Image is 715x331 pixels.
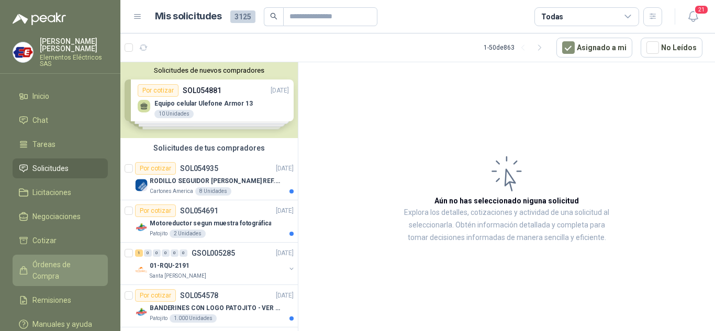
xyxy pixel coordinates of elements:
span: 3125 [230,10,255,23]
a: 1 0 0 0 0 0 GSOL005285[DATE] Company Logo01-RQU-2191Santa [PERSON_NAME] [135,247,296,280]
span: Manuales y ayuda [32,318,92,330]
span: Chat [32,115,48,126]
p: SOL054691 [180,207,218,214]
p: Motoreductor segun muestra fotográfica [150,219,271,229]
div: 1.000 Unidades [170,314,217,323]
p: SOL054935 [180,165,218,172]
span: search [270,13,277,20]
p: RODILLO SEGUIDOR [PERSON_NAME] REF. NATV-17-PPA [PERSON_NAME] [150,176,280,186]
button: Solicitudes de nuevos compradores [125,66,294,74]
a: Licitaciones [13,182,108,202]
div: 2 Unidades [170,230,206,238]
span: Tareas [32,139,55,150]
div: 0 [162,249,170,257]
span: Cotizar [32,235,57,246]
div: 0 [144,249,152,257]
a: Cotizar [13,231,108,250]
div: Todas [541,11,563,22]
div: 1 [135,249,143,257]
p: 01-RQU-2191 [150,261,189,271]
img: Company Logo [135,179,148,191]
p: SOL054578 [180,292,218,299]
div: Por cotizar [135,204,176,217]
button: No Leídos [641,38,702,58]
p: GSOL005285 [192,249,235,257]
a: Solicitudes [13,158,108,178]
div: Solicitudes de tus compradores [120,138,298,158]
button: 21 [684,7,702,26]
div: Por cotizar [135,289,176,302]
p: Elementos Eléctricos SAS [40,54,108,67]
p: Patojito [150,230,167,238]
span: Negociaciones [32,211,81,222]
a: Por cotizarSOL054691[DATE] Company LogoMotoreductor segun muestra fotográficaPatojito2 Unidades [120,200,298,243]
img: Company Logo [13,42,33,62]
div: 0 [153,249,161,257]
a: Por cotizarSOL054935[DATE] Company LogoRODILLO SEGUIDOR [PERSON_NAME] REF. NATV-17-PPA [PERSON_NA... [120,158,298,200]
a: Chat [13,110,108,130]
img: Logo peakr [13,13,66,25]
p: [DATE] [276,206,294,216]
p: BANDERINES CON LOGO PATOJITO - VER DOC ADJUNTO [150,303,280,313]
a: Órdenes de Compra [13,255,108,286]
a: Negociaciones [13,207,108,226]
p: [DATE] [276,248,294,258]
span: Inicio [32,90,49,102]
span: Órdenes de Compra [32,259,98,282]
div: 0 [180,249,187,257]
div: 1 - 50 de 863 [484,39,548,56]
div: Por cotizar [135,162,176,175]
button: Asignado a mi [556,38,632,58]
a: Por cotizarSOL054578[DATE] Company LogoBANDERINES CON LOGO PATOJITO - VER DOC ADJUNTOPatojito1.00... [120,285,298,327]
span: Remisiones [32,294,71,306]
h3: Aún no has seleccionado niguna solicitud [434,195,579,207]
div: 0 [171,249,178,257]
h1: Mis solicitudes [155,9,222,24]
p: [PERSON_NAME] [PERSON_NAME] [40,38,108,52]
img: Company Logo [135,264,148,276]
a: Remisiones [13,290,108,310]
span: Solicitudes [32,163,69,174]
p: Santa [PERSON_NAME] [150,272,206,280]
p: Cartones America [150,187,193,196]
a: Tareas [13,134,108,154]
span: Licitaciones [32,187,71,198]
p: [DATE] [276,291,294,301]
p: [DATE] [276,164,294,174]
div: 8 Unidades [195,187,231,196]
div: Solicitudes de nuevos compradoresPor cotizarSOL054881[DATE] Equipo celular Ulefone Armor 1310 Uni... [120,62,298,138]
p: Patojito [150,314,167,323]
img: Company Logo [135,221,148,234]
span: 21 [694,5,709,15]
img: Company Logo [135,306,148,318]
a: Inicio [13,86,108,106]
p: Explora los detalles, cotizaciones y actividad de una solicitud al seleccionarla. Obtén informaci... [403,207,610,244]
